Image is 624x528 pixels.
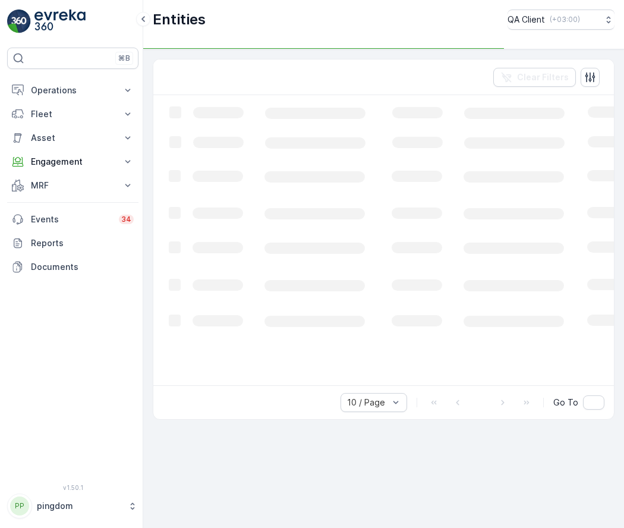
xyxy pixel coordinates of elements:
[7,255,138,279] a: Documents
[508,14,545,26] p: QA Client
[7,174,138,197] button: MRF
[7,484,138,491] span: v 1.50.1
[550,15,580,24] p: ( +03:00 )
[7,78,138,102] button: Operations
[7,126,138,150] button: Asset
[7,10,31,33] img: logo
[34,10,86,33] img: logo_light-DOdMpM7g.png
[10,496,29,516] div: PP
[31,84,115,96] p: Operations
[31,237,134,249] p: Reports
[31,180,115,191] p: MRF
[493,68,576,87] button: Clear Filters
[7,494,138,518] button: PPpingdom
[31,132,115,144] p: Asset
[31,156,115,168] p: Engagement
[118,54,130,63] p: ⌘B
[508,10,614,30] button: QA Client(+03:00)
[31,108,115,120] p: Fleet
[31,261,134,273] p: Documents
[7,208,138,231] a: Events34
[37,500,122,512] p: pingdom
[7,150,138,174] button: Engagement
[517,71,569,83] p: Clear Filters
[153,10,206,29] p: Entities
[7,102,138,126] button: Fleet
[7,231,138,255] a: Reports
[553,397,578,408] span: Go To
[121,215,131,224] p: 34
[31,213,112,225] p: Events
